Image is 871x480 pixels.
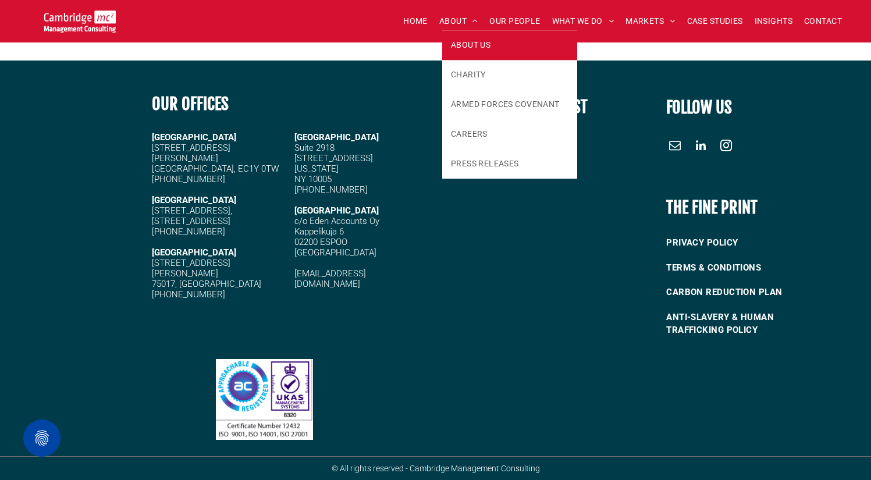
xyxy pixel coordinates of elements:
[152,143,279,174] span: [STREET_ADDRESS][PERSON_NAME] [GEOGRAPHIC_DATA], EC1Y 0TW
[152,205,232,216] span: [STREET_ADDRESS],
[666,255,824,280] a: TERMS & CONDITIONS
[216,361,314,373] a: Our People | Cambridge Management Consulting
[294,163,339,174] span: [US_STATE]
[666,280,824,305] a: CARBON REDUCTION PLAN
[294,205,379,216] span: [GEOGRAPHIC_DATA]
[451,128,488,140] span: CAREERS
[798,12,848,30] a: CONTACT
[216,359,314,439] img: Logos for Approachable Registered and UKAS Management Systems. The UKAS logo includes a tick, a c...
[442,149,577,179] a: PRESS RELEASES
[152,132,236,143] strong: [GEOGRAPHIC_DATA]
[442,30,577,60] a: ABOUT US
[692,137,709,157] a: linkedin
[152,174,225,184] span: [PHONE_NUMBER]
[44,12,116,24] a: Your Business Transformed | Cambridge Management Consulting
[451,39,490,51] span: ABOUT US
[442,119,577,149] a: CAREERS
[717,137,735,157] a: instagram
[152,195,236,205] strong: [GEOGRAPHIC_DATA]
[152,216,230,226] span: [STREET_ADDRESS]
[484,12,546,30] a: OUR PEOPLE
[294,268,366,289] a: [EMAIL_ADDRESS][DOMAIN_NAME]
[439,12,478,30] span: ABOUT
[442,90,577,119] a: ARMED FORCES COVENANT
[397,12,433,30] a: HOME
[332,464,540,473] span: © All rights reserved - Cambridge Management Consulting
[681,12,749,30] a: CASE STUDIES
[294,153,373,163] span: [STREET_ADDRESS]
[152,247,236,258] strong: [GEOGRAPHIC_DATA]
[451,69,486,81] span: CHARITY
[546,12,620,30] a: WHAT WE DO
[749,12,798,30] a: INSIGHTS
[433,12,484,30] a: ABOUT
[152,258,230,279] span: [STREET_ADDRESS][PERSON_NAME]
[666,305,824,343] a: ANTI-SLAVERY & HUMAN TRAFFICKING POLICY
[666,97,732,118] font: FOLLOW US
[442,60,577,90] a: CHARITY
[620,12,681,30] a: MARKETS
[152,289,225,300] span: [PHONE_NUMBER]
[294,132,379,143] span: [GEOGRAPHIC_DATA]
[294,174,332,184] span: NY 10005
[294,143,335,153] span: Suite 2918
[666,197,758,218] b: THE FINE PRINT
[294,184,368,195] span: [PHONE_NUMBER]
[451,158,519,170] span: PRESS RELEASES
[152,279,261,289] span: 75017, [GEOGRAPHIC_DATA]
[666,230,824,255] a: PRIVACY POLICY
[294,216,379,258] span: c/o Eden Accounts Oy Kappelikuja 6 02200 ESPOO [GEOGRAPHIC_DATA]
[152,94,229,114] b: OUR OFFICES
[44,10,116,33] img: Go to Homepage
[451,98,560,111] span: ARMED FORCES COVENANT
[666,137,684,157] a: email
[152,226,225,237] span: [PHONE_NUMBER]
